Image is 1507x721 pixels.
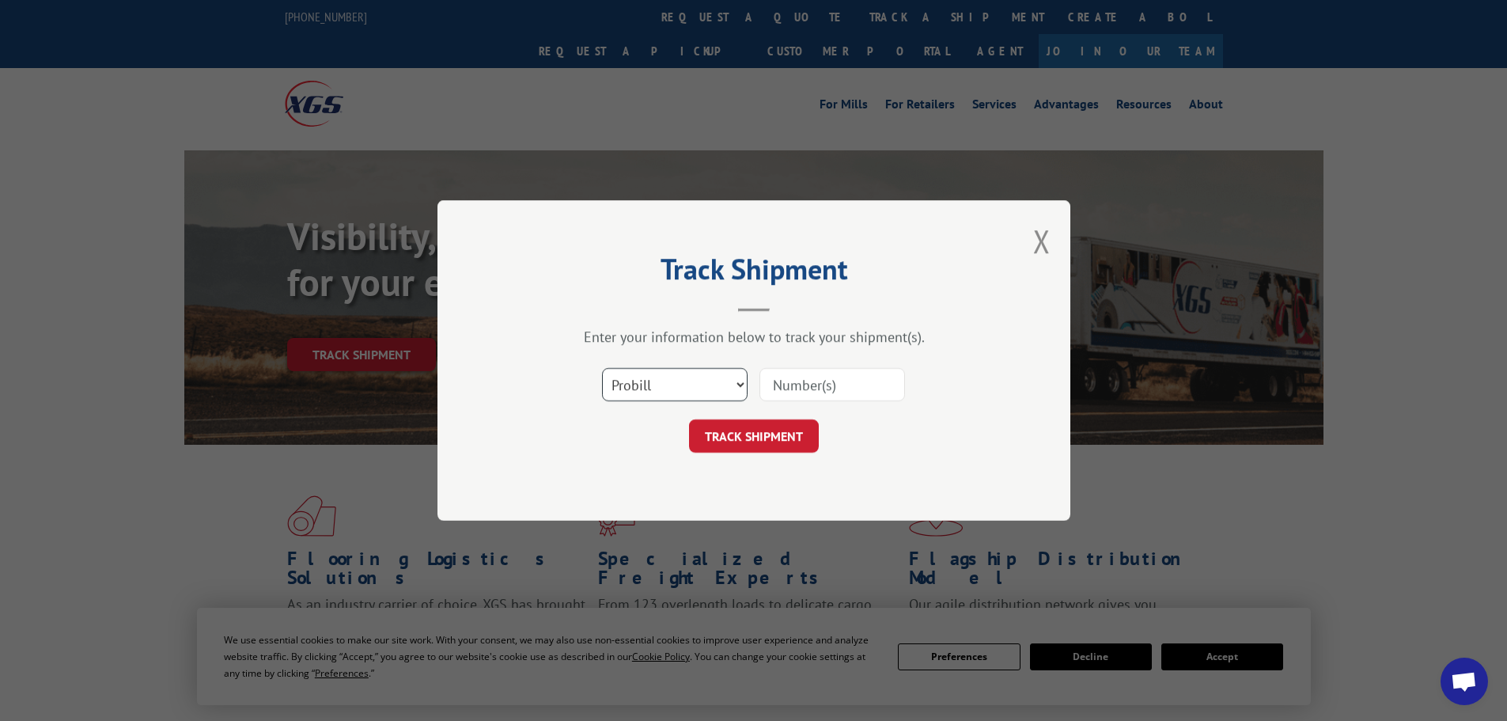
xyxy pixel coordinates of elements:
[759,368,905,401] input: Number(s)
[517,258,991,288] h2: Track Shipment
[1441,658,1488,705] div: Open chat
[1033,220,1051,262] button: Close modal
[689,419,819,453] button: TRACK SHIPMENT
[517,328,991,346] div: Enter your information below to track your shipment(s).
